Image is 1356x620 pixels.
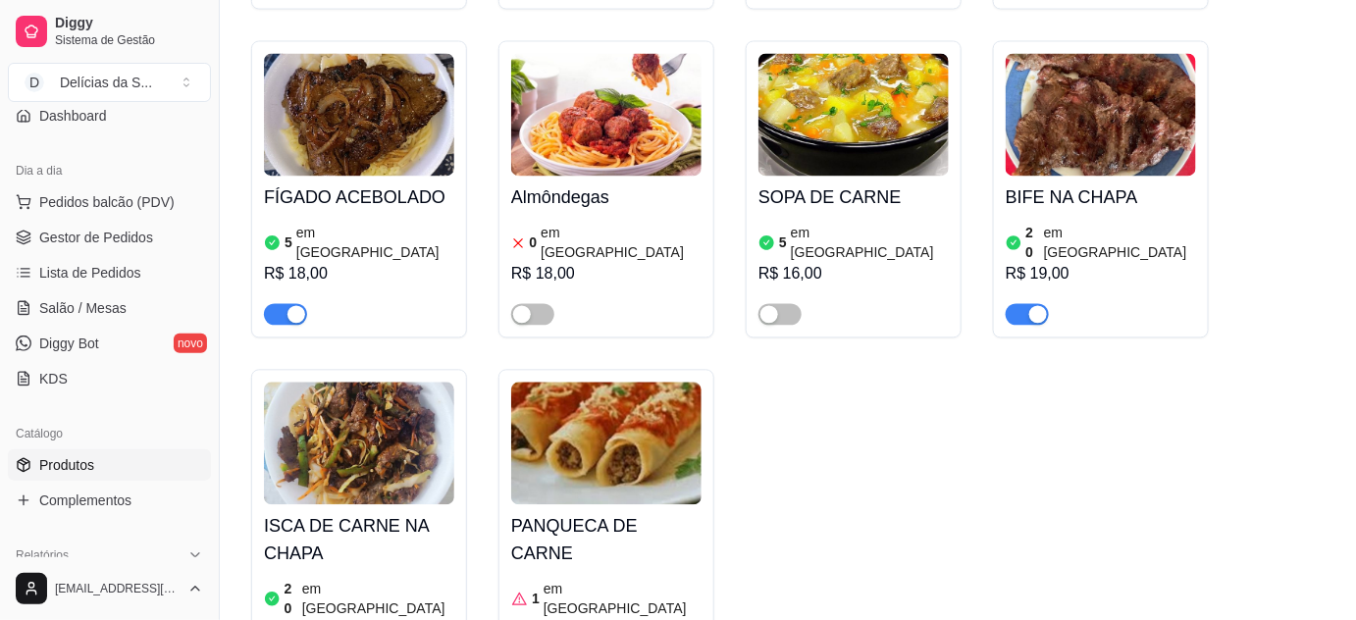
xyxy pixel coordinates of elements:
span: [EMAIL_ADDRESS][DOMAIN_NAME] [55,581,180,596]
article: em [GEOGRAPHIC_DATA] [296,223,454,262]
a: Salão / Mesas [8,292,211,324]
a: Gestor de Pedidos [8,222,211,253]
span: Diggy [55,15,203,32]
a: Produtos [8,449,211,481]
div: R$ 18,00 [264,262,454,285]
img: product-image [264,53,454,176]
img: product-image [1006,53,1196,176]
button: Pedidos balcão (PDV) [8,186,211,218]
a: Diggy Botnovo [8,328,211,359]
span: D [25,73,44,92]
h4: PANQUECA DE CARNE [511,512,702,567]
div: Delícias da S ... [60,73,152,92]
h4: FÍGADO ACEBOLADO [264,183,454,211]
article: em [GEOGRAPHIC_DATA] [1044,223,1196,262]
span: Dashboard [39,106,107,126]
span: Diggy Bot [39,334,99,353]
span: Sistema de Gestão [55,32,203,48]
article: 0 [530,232,538,252]
img: product-image [511,382,702,504]
button: Select a team [8,63,211,102]
a: KDS [8,363,211,394]
img: product-image [264,382,454,504]
button: [EMAIL_ADDRESS][DOMAIN_NAME] [8,565,211,612]
span: Pedidos balcão (PDV) [39,192,175,212]
a: Complementos [8,485,211,516]
h4: BIFE NA CHAPA [1006,183,1196,211]
div: Dia a dia [8,155,211,186]
h4: ISCA DE CARNE NA CHAPA [264,512,454,567]
article: em [GEOGRAPHIC_DATA] [544,579,702,618]
span: Salão / Mesas [39,298,127,318]
article: 20 [1026,223,1040,262]
div: Catálogo [8,418,211,449]
h4: SOPA DE CARNE [758,183,949,211]
div: R$ 16,00 [758,262,949,285]
span: Produtos [39,455,94,475]
img: product-image [511,53,702,176]
span: Relatórios [16,547,69,563]
div: R$ 18,00 [511,262,702,285]
span: Gestor de Pedidos [39,228,153,247]
a: Dashboard [8,100,211,131]
img: product-image [758,53,949,176]
article: em [GEOGRAPHIC_DATA] [791,223,949,262]
div: R$ 19,00 [1006,262,1196,285]
article: em [GEOGRAPHIC_DATA] [302,579,454,618]
article: 1 [532,589,540,608]
span: Complementos [39,491,131,510]
article: 5 [779,232,787,252]
span: Lista de Pedidos [39,263,141,283]
article: em [GEOGRAPHIC_DATA] [541,223,702,262]
a: Lista de Pedidos [8,257,211,288]
a: DiggySistema de Gestão [8,8,211,55]
article: 5 [285,232,292,252]
span: KDS [39,369,68,388]
h4: Almôndegas [511,183,702,211]
article: 20 [285,579,298,618]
